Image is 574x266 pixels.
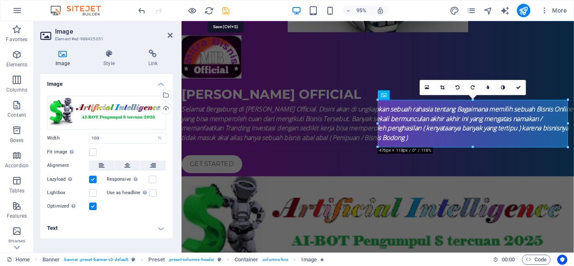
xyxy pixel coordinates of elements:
button: reload [204,5,214,16]
label: Width [47,136,89,140]
a: Rotate left 90° [450,80,465,95]
a: Crop mode [435,80,450,95]
h4: Image [40,74,173,89]
p: Accordion [5,162,29,169]
button: save [221,5,231,16]
p: Tables [9,187,24,194]
span: . columns-box [261,255,288,265]
i: Navigator [483,6,493,16]
label: Lazyload [47,174,89,184]
button: text_generator [500,5,510,16]
button: More [537,4,570,17]
button: Click here to leave preview mode and continue editing [187,5,197,16]
h6: 95% [355,5,368,16]
span: . banner .preset-banner-v3-default [63,255,128,265]
span: 00 00 [502,255,515,265]
i: AI Writer [500,6,510,16]
i: Element contains an animation [320,257,324,262]
img: Editor Logo [48,5,111,16]
i: Pages (Ctrl+Alt+S) [466,6,476,16]
p: Content [8,112,26,119]
i: Reload page [204,6,214,16]
label: Use as headline [107,188,149,198]
label: Lightbox [47,188,89,198]
button: Code [522,255,550,265]
i: This element is a customizable preset [218,257,221,262]
button: design [450,5,460,16]
h2: Image [55,28,173,35]
span: Click to select. Double-click to edit [148,255,165,265]
div: logo1-wucz98B9itRwvoxd8JaRzw.png [47,96,166,129]
h4: Text [40,218,173,238]
span: More [540,6,567,15]
p: Images [8,238,26,245]
button: navigator [483,5,493,16]
span: : [508,256,509,263]
a: Blur [481,80,496,95]
nav: breadcrumb [42,255,324,265]
p: Columns [6,87,27,93]
span: Click to select. Double-click to edit [301,255,316,265]
button: Usercentrics [557,255,567,265]
h3: Element #ed-988425051 [55,35,156,43]
button: undo [137,5,147,16]
button: publish [517,4,530,17]
a: Confirm ( Ctrl ⏎ ) [511,80,526,95]
h4: Image [40,50,88,67]
p: Boxes [10,137,24,144]
span: Click to select. Double-click to edit [42,255,60,265]
label: Optimized [47,201,89,211]
a: Greyscale [496,80,511,95]
h4: Link [133,50,173,67]
p: Elements [6,61,28,68]
a: Rotate right 90° [465,80,480,95]
i: Design (Ctrl+Alt+Y) [450,6,459,16]
h4: Style [88,50,133,67]
a: Click to cancel selection. Double-click to open Pages [7,255,30,265]
label: Alignment [47,161,89,171]
button: pages [466,5,477,16]
i: On resize automatically adjust zoom level to fit chosen device. [377,7,384,14]
i: Publish [519,6,528,16]
i: Undo: Change image (Ctrl+Z) [137,6,147,16]
button: 95% [342,5,372,16]
span: Click to select. Double-click to edit [234,255,258,265]
a: Select files from the file manager, stock photos, or upload file(s) [420,80,435,95]
span: . preset-columns-header [168,255,214,265]
p: Features [7,213,27,219]
span: Code [526,255,547,265]
label: Fit image [47,147,89,157]
h6: Session time [493,255,515,265]
p: Favorites [6,36,27,43]
i: This element is a customizable preset [132,257,135,262]
label: Responsive [107,174,149,184]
